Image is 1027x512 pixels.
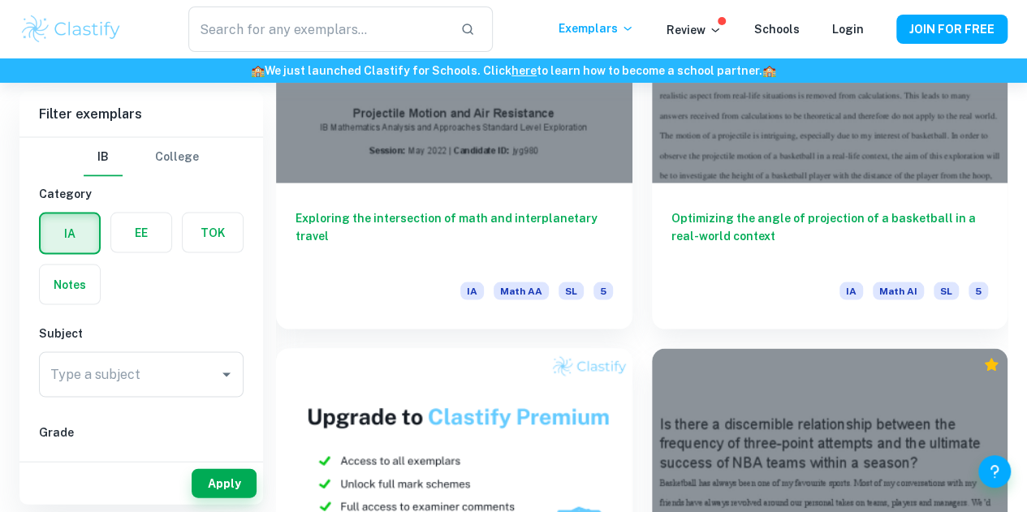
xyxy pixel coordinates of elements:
[969,282,988,299] span: 5
[754,23,800,36] a: Schools
[215,363,238,385] button: Open
[559,282,584,299] span: SL
[183,213,243,252] button: TOK
[39,184,244,202] h6: Category
[839,282,863,299] span: IA
[296,209,613,262] h6: Exploring the intersection of math and interplanetary travel
[192,468,257,497] button: Apply
[671,209,989,262] h6: Optimizing the angle of projection of a basketball in a real-world context
[19,91,263,136] h6: Filter exemplars
[667,21,722,39] p: Review
[559,19,634,37] p: Exemplars
[188,6,448,52] input: Search for any exemplars...
[41,213,99,252] button: IA
[511,64,537,77] a: here
[460,282,484,299] span: IA
[593,282,613,299] span: 5
[84,137,123,176] button: IB
[983,356,999,372] div: Premium
[896,15,1008,44] button: JOIN FOR FREE
[39,324,244,342] h6: Subject
[19,13,123,45] img: Clastify logo
[762,64,776,77] span: 🏫
[494,282,549,299] span: Math AA
[111,213,171,252] button: EE
[39,423,244,441] h6: Grade
[40,265,100,303] button: Notes
[934,282,959,299] span: SL
[832,23,864,36] a: Login
[978,455,1011,488] button: Help and Feedback
[155,137,199,176] button: College
[3,62,1024,80] h6: We just launched Clastify for Schools. Click to learn how to become a school partner.
[251,64,265,77] span: 🏫
[84,137,199,176] div: Filter type choice
[873,282,924,299] span: Math AI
